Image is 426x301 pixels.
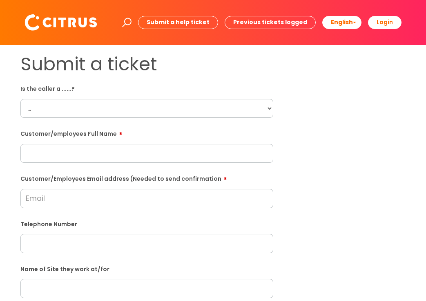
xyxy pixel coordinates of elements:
[377,18,393,26] b: Login
[368,16,401,29] a: Login
[20,173,273,182] label: Customer/Employees Email address (Needed to send confirmation
[138,16,218,29] a: Submit a help ticket
[20,128,273,137] label: Customer/employees Full Name
[20,189,273,208] input: Email
[20,84,273,92] label: Is the caller a ......?
[20,53,273,75] h1: Submit a ticket
[225,16,316,29] a: Previous tickets logged
[20,219,273,228] label: Telephone Number
[20,264,273,273] label: Name of Site they work at/for
[331,18,353,26] span: English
